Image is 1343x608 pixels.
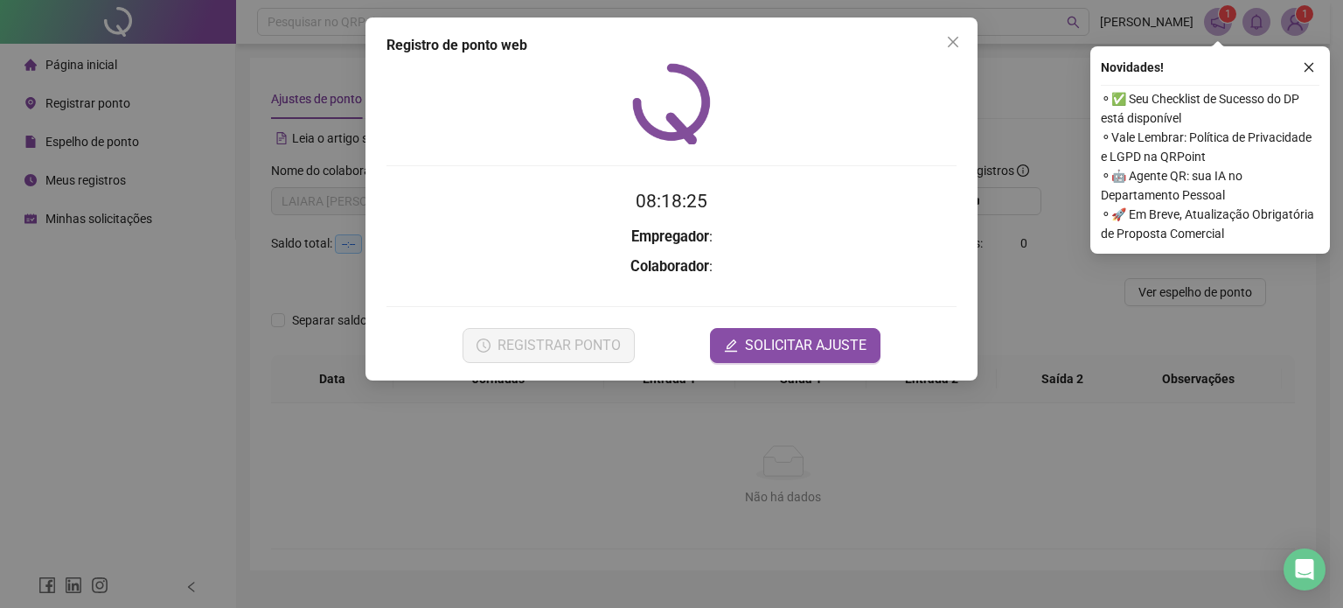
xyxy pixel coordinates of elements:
[1101,128,1319,166] span: ⚬ Vale Lembrar: Política de Privacidade e LGPD na QRPoint
[1101,89,1319,128] span: ⚬ ✅ Seu Checklist de Sucesso do DP está disponível
[1101,58,1164,77] span: Novidades !
[386,255,957,278] h3: :
[745,335,866,356] span: SOLICITAR AJUSTE
[710,328,880,363] button: editSOLICITAR AJUSTE
[939,28,967,56] button: Close
[1101,205,1319,243] span: ⚬ 🚀 Em Breve, Atualização Obrigatória de Proposta Comercial
[1284,549,1326,591] div: Open Intercom Messenger
[463,328,635,363] button: REGISTRAR PONTO
[386,35,957,56] div: Registro de ponto web
[724,339,738,353] span: edit
[631,228,709,245] strong: Empregador
[632,63,711,144] img: QRPoint
[636,191,707,212] time: 08:18:25
[386,226,957,248] h3: :
[1303,61,1315,73] span: close
[630,258,709,275] strong: Colaborador
[1101,166,1319,205] span: ⚬ 🤖 Agente QR: sua IA no Departamento Pessoal
[946,35,960,49] span: close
